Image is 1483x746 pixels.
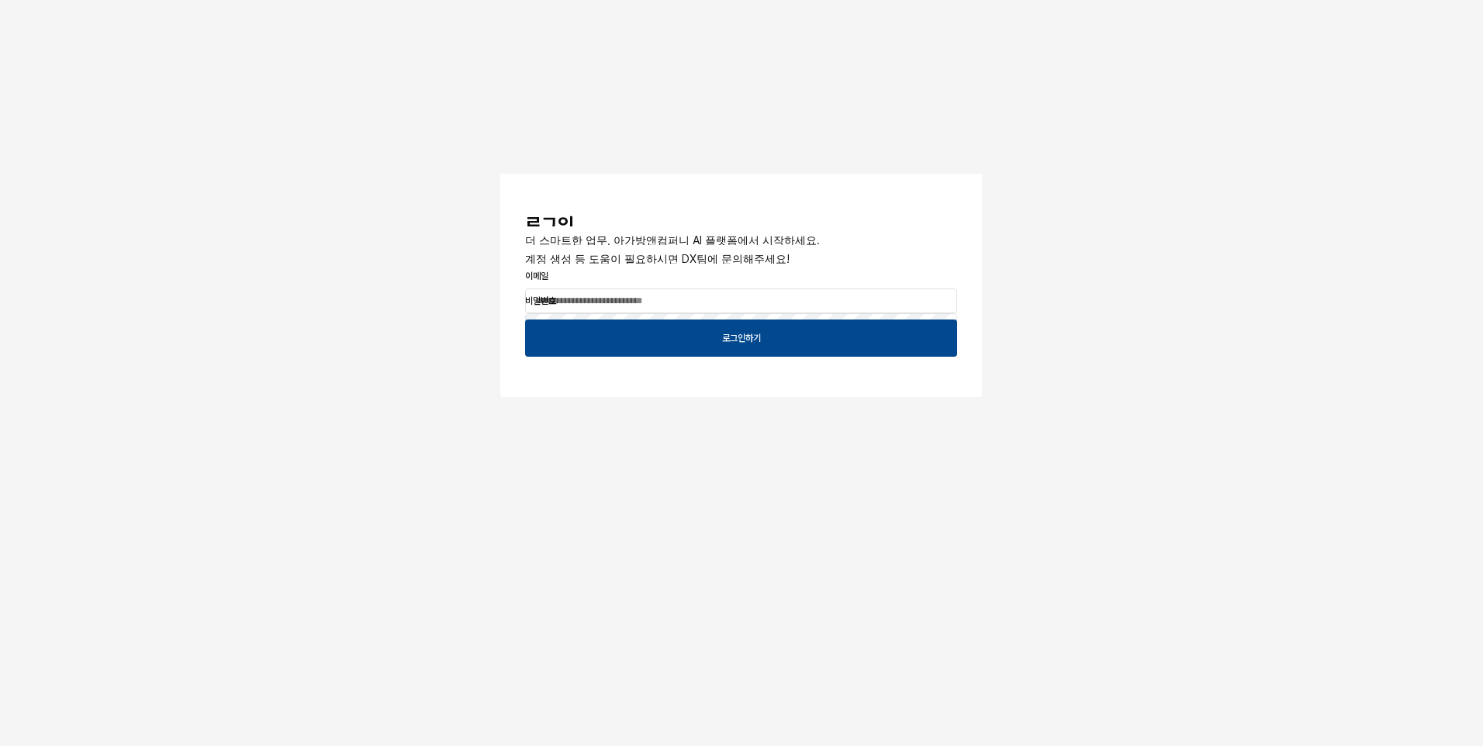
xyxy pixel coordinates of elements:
p: 로그인하기 [722,332,761,344]
p: 계정 생성 등 도움이 필요하시면 DX팀에 문의해주세요! [525,250,957,267]
h3: 로그인 [525,214,957,236]
p: 이메일 [525,269,957,283]
button: 로그인하기 [525,319,957,357]
p: 더 스마트한 업무, 아가방앤컴퍼니 AI 플랫폼에서 시작하세요. [525,232,957,248]
p: 비밀번호 [525,294,957,308]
